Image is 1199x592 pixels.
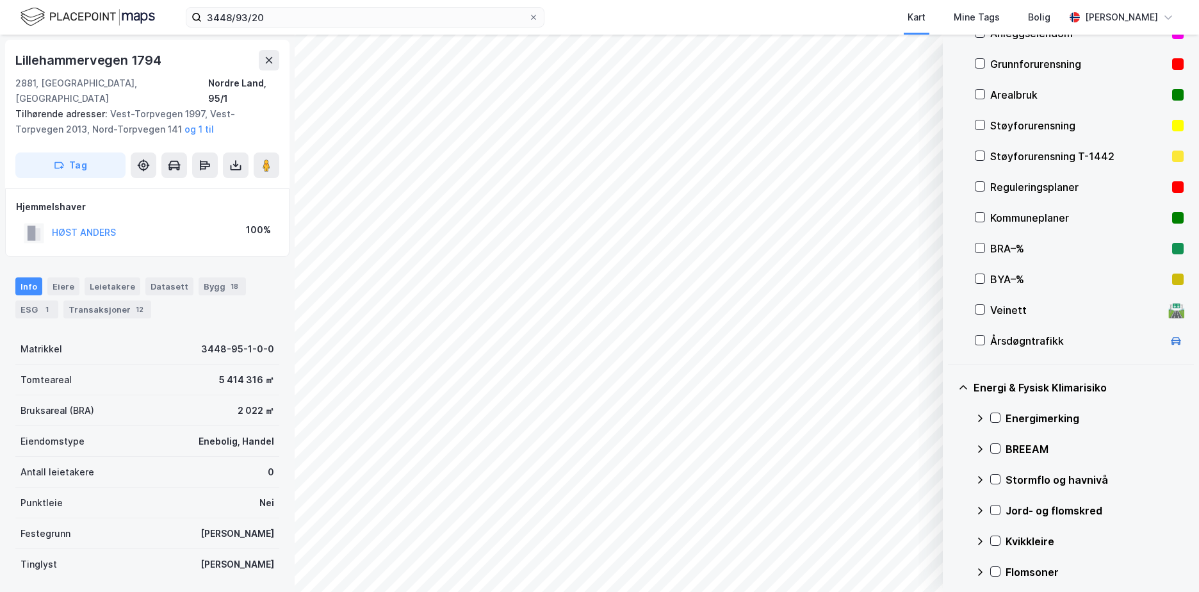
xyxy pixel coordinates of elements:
iframe: Chat Widget [1135,530,1199,592]
img: logo.f888ab2527a4732fd821a326f86c7f29.svg [20,6,155,28]
div: Tinglyst [20,557,57,572]
div: BREEAM [1006,441,1184,457]
div: 3448-95-1-0-0 [201,341,274,357]
div: Bruksareal (BRA) [20,403,94,418]
div: [PERSON_NAME] [1085,10,1158,25]
span: Tilhørende adresser: [15,108,110,119]
div: ESG [15,300,58,318]
div: Kommuneplaner [990,210,1167,226]
div: Reguleringsplaner [990,179,1167,195]
div: Mine Tags [954,10,1000,25]
div: 5 414 316 ㎡ [219,372,274,388]
div: Enebolig, Handel [199,434,274,449]
div: Stormflo og havnivå [1006,472,1184,488]
div: Energimerking [1006,411,1184,426]
div: BYA–% [990,272,1167,287]
div: Energi & Fysisk Klimarisiko [974,380,1184,395]
div: Grunnforurensning [990,56,1167,72]
div: Punktleie [20,495,63,511]
div: 1 [40,303,53,316]
div: Arealbruk [990,87,1167,103]
div: Bygg [199,277,246,295]
div: Flomsoner [1006,564,1184,580]
div: Nei [259,495,274,511]
div: Støyforurensning T-1442 [990,149,1167,164]
div: Matrikkel [20,341,62,357]
div: Info [15,277,42,295]
div: Årsdøgntrafikk [990,333,1163,349]
div: BRA–% [990,241,1167,256]
div: Vest-Torpvegen 1997, Vest-Torpvegen 2013, Nord-Torpvegen 141 [15,106,269,137]
div: Leietakere [85,277,140,295]
div: 18 [228,280,241,293]
div: Bolig [1028,10,1050,25]
div: Nordre Land, 95/1 [208,76,279,106]
div: Transaksjoner [63,300,151,318]
div: 0 [268,465,274,480]
div: Antall leietakere [20,465,94,480]
div: 12 [133,303,146,316]
div: Støyforurensning [990,118,1167,133]
div: Tomteareal [20,372,72,388]
div: Jord- og flomskred [1006,503,1184,518]
div: 2881, [GEOGRAPHIC_DATA], [GEOGRAPHIC_DATA] [15,76,208,106]
div: Kvikkleire [1006,534,1184,549]
div: [PERSON_NAME] [200,557,274,572]
div: Eiendomstype [20,434,85,449]
div: Eiere [47,277,79,295]
div: Datasett [145,277,193,295]
div: Lillehammervegen 1794 [15,50,164,70]
div: Kart [908,10,926,25]
input: Søk på adresse, matrikkel, gårdeiere, leietakere eller personer [202,8,528,27]
div: Veinett [990,302,1163,318]
button: Tag [15,152,126,178]
div: 100% [246,222,271,238]
div: 🛣️ [1168,302,1185,318]
div: Festegrunn [20,526,70,541]
div: [PERSON_NAME] [200,526,274,541]
div: Hjemmelshaver [16,199,279,215]
div: 2 022 ㎡ [238,403,274,418]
